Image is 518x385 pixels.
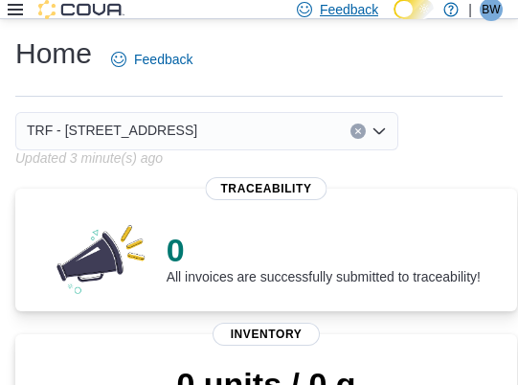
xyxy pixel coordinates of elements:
[167,231,481,284] div: All invoices are successfully submitted to traceability!
[372,124,387,139] button: Open list of options
[213,323,320,346] span: Inventory
[134,50,192,69] span: Feedback
[15,150,163,166] p: Updated 3 minute(s) ago
[205,177,327,200] span: Traceability
[27,119,197,142] span: TRF - [STREET_ADDRESS]
[103,40,200,79] a: Feedback
[52,219,151,296] img: 0
[350,124,366,139] button: Clear input
[15,34,92,73] h1: Home
[394,19,394,20] span: Dark Mode
[167,231,481,269] p: 0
